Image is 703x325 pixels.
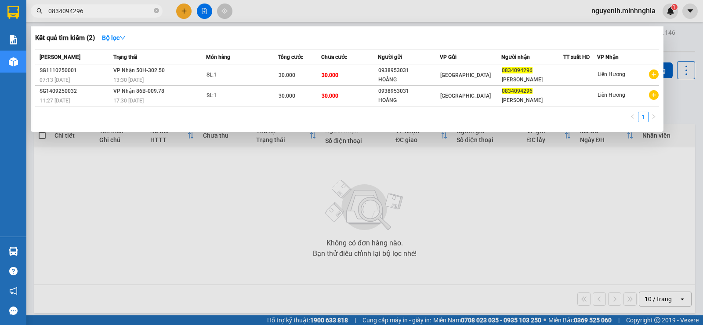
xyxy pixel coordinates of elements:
[9,247,18,256] img: warehouse-icon
[502,75,562,84] div: [PERSON_NAME]
[40,77,70,83] span: 07:13 [DATE]
[206,54,230,60] span: Món hàng
[9,57,18,66] img: warehouse-icon
[649,112,659,122] li: Next Page
[154,8,159,13] span: close-circle
[638,112,649,122] li: 1
[378,54,402,60] span: Người gửi
[378,66,439,75] div: 0938953031
[113,67,165,73] span: VP Nhận 50H-302.50
[378,87,439,96] div: 0938953031
[154,7,159,15] span: close-circle
[40,54,80,60] span: [PERSON_NAME]
[95,31,133,45] button: Bộ lọcdown
[40,87,111,96] div: SG1409250032
[321,54,347,60] span: Chưa cước
[207,91,272,101] div: SL: 1
[279,93,295,99] span: 30.000
[649,112,659,122] button: right
[40,98,70,104] span: 11:27 [DATE]
[651,114,656,119] span: right
[9,35,18,44] img: solution-icon
[649,90,659,100] span: plus-circle
[48,6,152,16] input: Tìm tên, số ĐT hoặc mã đơn
[630,114,635,119] span: left
[279,72,295,78] span: 30.000
[113,88,164,94] span: VP Nhận 86B-009.78
[502,88,533,94] span: 0834094296
[597,54,619,60] span: VP Nhận
[501,54,530,60] span: Người nhận
[649,69,659,79] span: plus-circle
[35,33,95,43] h3: Kết quả tìm kiếm ( 2 )
[598,92,625,98] span: Liên Hương
[36,8,43,14] span: search
[440,72,491,78] span: [GEOGRAPHIC_DATA]
[113,77,144,83] span: 13:30 [DATE]
[40,66,111,75] div: SG1110250001
[627,112,638,122] button: left
[440,93,491,99] span: [GEOGRAPHIC_DATA]
[502,67,533,73] span: 0834094296
[113,98,144,104] span: 17:30 [DATE]
[9,307,18,315] span: message
[322,93,338,99] span: 30.000
[440,54,457,60] span: VP Gửi
[113,54,137,60] span: Trạng thái
[120,35,126,41] span: down
[598,71,625,77] span: Liên Hương
[278,54,303,60] span: Tổng cước
[378,96,439,105] div: HOÀNG
[207,70,272,80] div: SL: 1
[638,112,648,122] a: 1
[378,75,439,84] div: HOÀNG
[502,96,562,105] div: [PERSON_NAME]
[627,112,638,122] li: Previous Page
[102,34,126,41] strong: Bộ lọc
[7,6,19,19] img: logo-vxr
[9,287,18,295] span: notification
[563,54,590,60] span: TT xuất HĐ
[9,267,18,275] span: question-circle
[322,72,338,78] span: 30.000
